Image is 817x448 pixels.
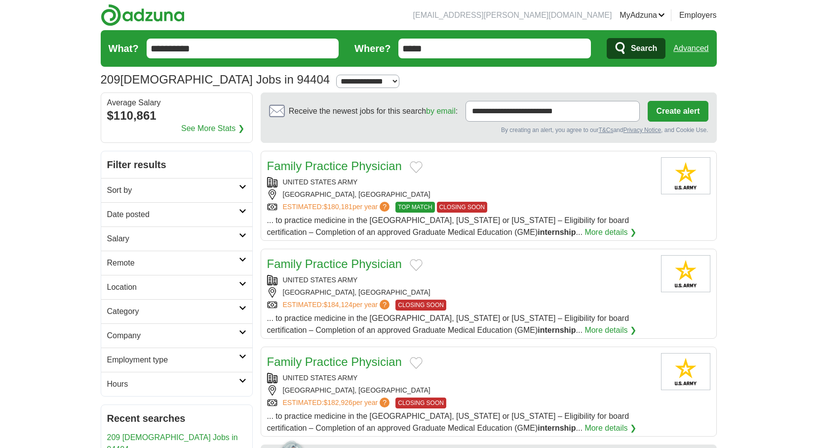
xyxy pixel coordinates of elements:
[538,424,576,432] strong: internship
[380,202,389,212] span: ?
[107,233,239,245] h2: Salary
[107,330,239,342] h2: Company
[107,257,239,269] h2: Remote
[410,357,423,369] button: Add to favorite jobs
[354,41,390,56] label: Where?
[101,226,252,251] a: Salary
[101,372,252,396] a: Hours
[107,281,239,293] h2: Location
[107,184,239,196] h2: Sort by
[584,226,636,238] a: More details ❯
[101,348,252,372] a: Employment type
[661,353,710,390] img: United States Army logo
[101,275,252,299] a: Location
[267,216,629,236] span: ... to practice medicine in the [GEOGRAPHIC_DATA], [US_STATE] or [US_STATE] – Eligibility for boa...
[101,202,252,226] a: Date posted
[410,259,423,271] button: Add to favorite jobs
[267,287,653,298] div: [GEOGRAPHIC_DATA], [GEOGRAPHIC_DATA]
[267,257,402,270] a: Family Practice Physician
[101,178,252,202] a: Sort by
[607,38,665,59] button: Search
[269,126,708,134] div: By creating an alert, you agree to our and , and Cookie Use.
[283,398,392,408] a: ESTIMATED:$182,926per year?
[107,306,239,317] h2: Category
[267,314,629,334] span: ... to practice medicine in the [GEOGRAPHIC_DATA], [US_STATE] or [US_STATE] – Eligibility for boa...
[267,412,629,432] span: ... to practice medicine in the [GEOGRAPHIC_DATA], [US_STATE] or [US_STATE] – Eligibility for boa...
[395,300,446,311] span: CLOSING SOON
[679,9,717,21] a: Employers
[598,127,613,134] a: T&Cs
[101,299,252,323] a: Category
[283,178,358,186] a: UNITED STATES ARMY
[267,159,402,173] a: Family Practice Physician
[426,107,456,115] a: by email
[101,323,252,348] a: Company
[323,301,352,309] span: $184,124
[661,157,710,194] img: United States Army logo
[380,300,389,310] span: ?
[107,209,239,221] h2: Date posted
[107,107,246,125] div: $110,861
[584,422,636,434] a: More details ❯
[584,324,636,336] a: More details ❯
[323,203,352,211] span: $180,181
[107,99,246,107] div: Average Salary
[101,73,330,86] h1: [DEMOGRAPHIC_DATA] Jobs in 94404
[267,355,402,368] a: Family Practice Physician
[107,354,239,366] h2: Employment type
[101,151,252,178] h2: Filter results
[101,71,120,89] span: 209
[413,9,612,21] li: [EMAIL_ADDRESS][PERSON_NAME][DOMAIN_NAME]
[380,398,389,407] span: ?
[107,378,239,390] h2: Hours
[648,101,708,122] button: Create alert
[410,161,423,173] button: Add to favorite jobs
[101,251,252,275] a: Remote
[289,105,458,117] span: Receive the newest jobs for this search :
[267,189,653,200] div: [GEOGRAPHIC_DATA], [GEOGRAPHIC_DATA]
[661,255,710,292] img: United States Army logo
[283,276,358,284] a: UNITED STATES ARMY
[283,300,392,311] a: ESTIMATED:$184,124per year?
[623,127,661,134] a: Privacy Notice
[395,202,434,213] span: TOP MATCH
[109,41,139,56] label: What?
[437,202,488,213] span: CLOSING SOON
[323,399,352,406] span: $182,926
[620,9,665,21] a: MyAdzuna
[538,228,576,236] strong: internship
[395,398,446,408] span: CLOSING SOON
[283,202,392,213] a: ESTIMATED:$180,181per year?
[181,123,244,134] a: See More Stats ❯
[283,374,358,382] a: UNITED STATES ARMY
[673,39,708,58] a: Advanced
[538,326,576,334] strong: internship
[101,4,185,26] img: Adzuna logo
[267,385,653,396] div: [GEOGRAPHIC_DATA], [GEOGRAPHIC_DATA]
[631,39,657,58] span: Search
[107,411,246,426] h2: Recent searches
